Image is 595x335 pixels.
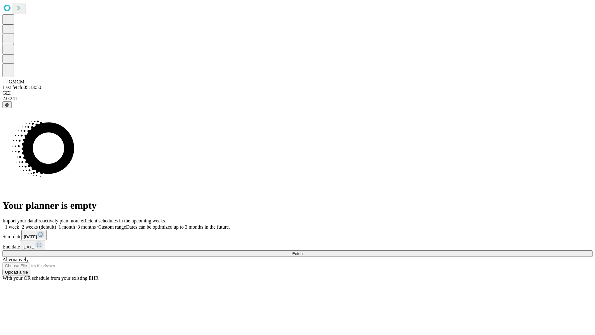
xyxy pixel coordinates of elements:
[2,218,36,223] span: Import your data
[2,90,593,96] div: GEI
[5,102,9,107] span: @
[77,224,96,230] span: 3 months
[2,85,41,90] span: Last fetch: 05:13:50
[2,230,593,240] div: Start date
[2,101,12,108] button: @
[22,245,35,249] span: [DATE]
[21,230,47,240] button: [DATE]
[59,224,75,230] span: 1 month
[2,96,593,101] div: 2.0.241
[5,224,19,230] span: 1 week
[2,240,593,250] div: End date
[292,251,302,256] span: Fetch
[9,79,24,84] span: GMCM
[2,269,30,275] button: Upload a file
[22,224,56,230] span: 2 weeks (default)
[36,218,166,223] span: Proactively plan more efficient schedules in the upcoming weeks.
[24,234,37,239] span: [DATE]
[20,240,45,250] button: [DATE]
[2,200,593,211] h1: Your planner is empty
[2,250,593,257] button: Fetch
[126,224,230,230] span: Dates can be optimized up to 3 months in the future.
[2,275,99,281] span: With your OR schedule from your existing EHR
[98,224,126,230] span: Custom range
[2,257,29,262] span: Alternatively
